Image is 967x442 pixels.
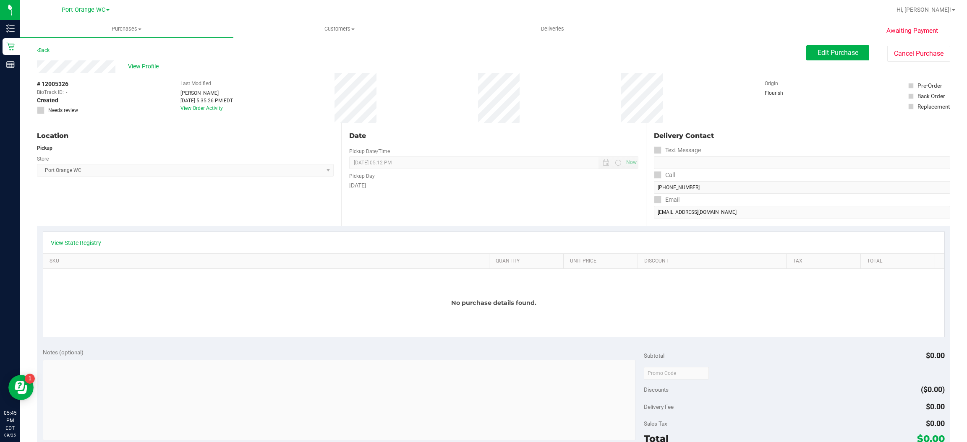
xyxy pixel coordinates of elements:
span: Notes (optional) [43,349,84,356]
a: Deliveries [446,20,659,38]
iframe: Resource center unread badge [25,374,35,384]
a: Quantity [496,258,560,265]
input: Format: (999) 999-9999 [654,181,950,194]
span: # 12005326 [37,80,68,88]
a: Unit Price [570,258,634,265]
p: 05:45 PM EDT [4,409,16,432]
div: [DATE] [349,181,638,190]
span: Needs review [48,107,78,114]
span: Edit Purchase [818,49,858,57]
span: Awaiting Payment [886,26,938,36]
div: Replacement [917,102,950,111]
iframe: Resource center [8,375,34,400]
span: Hi, [PERSON_NAME]! [896,6,951,13]
a: View Order Activity [180,105,223,111]
a: SKU [50,258,486,265]
strong: Pickup [37,145,52,151]
a: Total [867,258,931,265]
span: View Profile [128,62,162,71]
inline-svg: Retail [6,42,15,51]
div: Location [37,131,334,141]
a: Purchases [20,20,233,38]
button: Cancel Purchase [887,46,950,62]
a: Customers [233,20,447,38]
span: Delivery Fee [644,403,674,410]
input: Format: (999) 999-9999 [654,156,950,169]
span: Sales Tax [644,420,667,427]
span: Purchases [20,25,233,33]
div: No purchase details found. [43,269,944,337]
div: Pre-Order [917,81,942,90]
span: $0.00 [926,419,945,428]
span: $0.00 [926,351,945,360]
span: Deliveries [530,25,575,33]
label: Origin [765,80,778,87]
div: [DATE] 5:35:26 PM EDT [180,97,233,104]
span: Customers [234,25,446,33]
inline-svg: Inventory [6,24,15,33]
span: Port Orange WC [62,6,105,13]
label: Text Message [654,144,701,156]
span: Discounts [644,382,669,397]
span: - [66,88,67,96]
a: Back [37,47,50,53]
div: Back Order [917,92,945,100]
label: Pickup Day [349,172,375,180]
div: Delivery Contact [654,131,950,141]
a: Tax [793,258,857,265]
div: Flourish [765,89,807,97]
label: Email [654,194,680,206]
label: Last Modified [180,80,211,87]
span: $0.00 [926,402,945,411]
span: Subtotal [644,352,664,359]
label: Pickup Date/Time [349,148,390,155]
label: Call [654,169,675,181]
input: Promo Code [644,367,709,380]
a: View State Registry [51,239,101,247]
div: Date [349,131,638,141]
span: ($0.00) [921,385,945,394]
div: [PERSON_NAME] [180,89,233,97]
p: 09/25 [4,432,16,438]
span: Created [37,96,58,105]
inline-svg: Reports [6,60,15,69]
span: BioTrack ID: [37,88,64,96]
button: Edit Purchase [806,45,869,60]
a: Discount [644,258,783,265]
label: Store [37,155,49,163]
